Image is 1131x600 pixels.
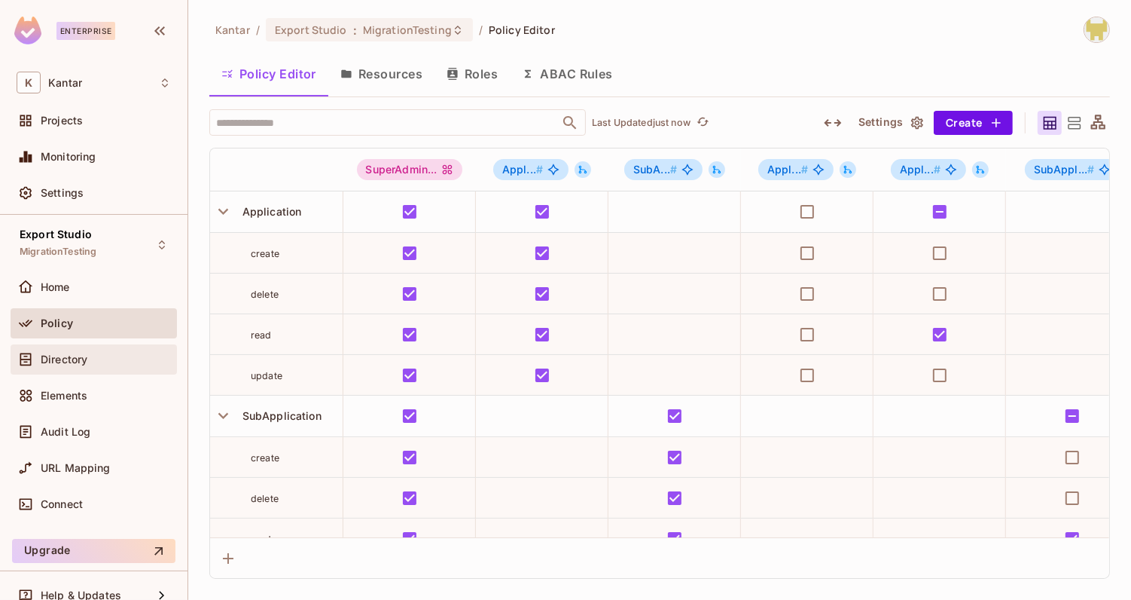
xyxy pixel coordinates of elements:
span: URL Mapping [41,462,111,474]
span: refresh [697,115,709,130]
span: Application#AdminViewer [758,159,834,180]
button: refresh [694,114,712,132]
span: SubA... [633,163,677,176]
span: SuperAdminUser [357,159,463,180]
button: Roles [434,55,510,93]
span: Application#StandardUser [891,159,966,180]
span: SubApplication [236,409,322,422]
span: : [352,24,358,36]
button: ABAC Rules [510,55,625,93]
span: Audit Log [41,426,90,438]
span: Policy Editor [489,23,555,37]
p: Last Updated just now [592,117,690,129]
span: delete [251,493,279,504]
img: SReyMgAAAABJRU5ErkJggg== [14,17,41,44]
span: delete [251,289,279,300]
div: Enterprise [56,22,115,40]
span: Monitoring [41,151,96,163]
span: MigrationTesting [20,246,96,258]
span: Directory [41,354,87,366]
span: read [251,534,272,545]
span: Application#AdminUser [493,159,569,180]
span: read [251,329,272,341]
li: / [479,23,483,37]
span: # [670,163,677,176]
span: Projects [41,115,83,127]
span: # [934,163,940,176]
button: Resources [328,55,434,93]
span: Elements [41,390,87,402]
span: SubAppl... [1034,163,1095,176]
span: Connect [41,498,83,510]
button: Open [559,112,581,133]
span: # [1087,163,1094,176]
img: Girishankar.VP@kantar.com [1084,17,1109,42]
span: K [17,72,41,93]
span: update [251,370,282,381]
span: MigrationTesting [363,23,452,37]
span: the active workspace [215,23,250,37]
span: Export Studio [20,228,92,240]
span: Appl... [767,163,808,176]
span: Home [41,281,70,293]
span: Appl... [502,163,543,176]
span: Settings [41,187,84,199]
button: Create [934,111,1013,135]
span: SubApplication#StandardUser [1025,159,1120,180]
span: create [251,452,279,464]
span: Click to refresh data [690,114,712,132]
span: # [536,163,543,176]
span: SubApplication#AdminUser [624,159,703,180]
li: / [256,23,260,37]
span: create [251,248,279,259]
span: Policy [41,317,73,329]
button: Upgrade [12,539,175,563]
span: Export Studio [275,23,347,37]
button: Policy Editor [209,55,328,93]
span: Workspace: Kantar [48,77,82,89]
div: SuperAdmin... [357,159,463,180]
span: Appl... [900,163,940,176]
span: # [801,163,808,176]
span: Application [236,205,302,218]
button: Settings [852,111,928,135]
